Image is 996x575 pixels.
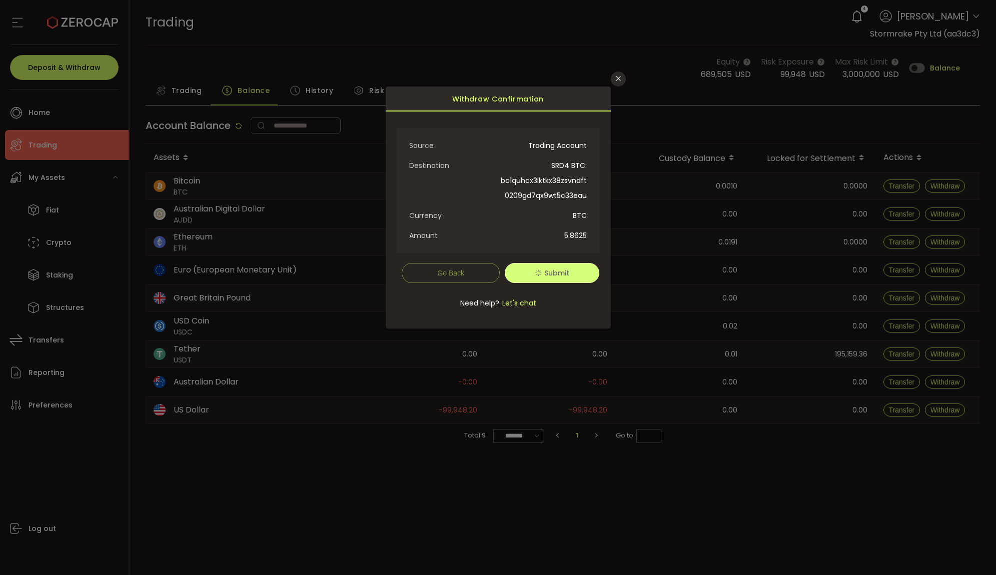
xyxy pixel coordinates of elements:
button: Go Back [402,263,500,283]
span: Trading Account [498,138,587,153]
span: Need help? [460,298,499,308]
span: Source [409,138,498,153]
iframe: Chat Widget [946,527,996,575]
span: 5.8625 [498,228,587,243]
span: SRD4 BTC: bc1quhcx3lktkx38zsvndft0209gd7qx9wt5c33eau [498,158,587,203]
span: Go Back [437,269,464,277]
span: BTC [498,208,587,223]
div: dialog [386,86,611,328]
span: Amount [409,228,498,243]
span: Let's chat [499,298,536,308]
span: Destination [409,158,498,173]
span: Currency [409,208,498,223]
